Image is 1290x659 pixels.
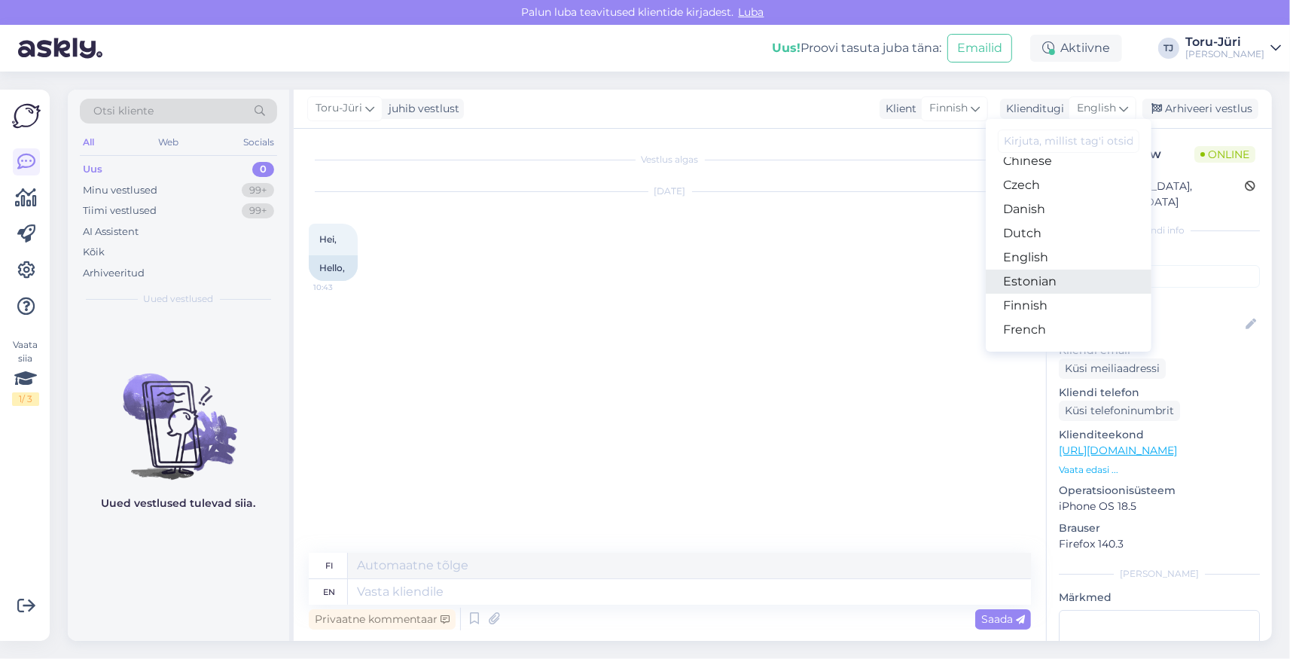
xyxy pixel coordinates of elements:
[1185,36,1281,60] a: Toru-Jüri[PERSON_NAME]
[1077,100,1116,117] span: English
[998,130,1139,153] input: Kirjuta, millist tag'i otsid
[986,342,1151,366] a: German
[981,612,1025,626] span: Saada
[1194,146,1255,163] span: Online
[144,292,214,306] span: Uued vestlused
[880,101,916,117] div: Klient
[83,162,102,177] div: Uus
[1059,265,1260,288] input: Lisa tag
[947,34,1012,63] button: Emailid
[1059,358,1166,379] div: Küsi meiliaadressi
[1059,567,1260,581] div: [PERSON_NAME]
[1059,463,1260,477] p: Vaata edasi ...
[986,318,1151,342] a: French
[383,101,459,117] div: juhib vestlust
[1142,99,1258,119] div: Arhiveeri vestlus
[1059,520,1260,536] p: Brauser
[83,224,139,239] div: AI Assistent
[1185,36,1264,48] div: Toru-Jüri
[986,294,1151,318] a: Finnish
[1059,385,1260,401] p: Kliendi telefon
[102,496,256,511] p: Uued vestlused tulevad siia.
[1059,499,1260,514] p: iPhone OS 18.5
[242,183,274,198] div: 99+
[1059,427,1260,443] p: Klienditeekond
[986,270,1151,294] a: Estonian
[80,133,97,152] div: All
[309,185,1031,198] div: [DATE]
[1059,294,1260,310] p: Kliendi nimi
[83,183,157,198] div: Minu vestlused
[986,173,1151,197] a: Czech
[986,149,1151,173] a: Chinese
[316,100,362,117] span: Toru-Jüri
[83,266,145,281] div: Arhiveeritud
[1060,316,1243,333] input: Lisa nimi
[1059,343,1260,358] p: Kliendi email
[1059,590,1260,606] p: Märkmed
[1063,178,1245,210] div: [GEOGRAPHIC_DATA], [GEOGRAPHIC_DATA]
[83,245,105,260] div: Kõik
[1185,48,1264,60] div: [PERSON_NAME]
[986,221,1151,246] a: Dutch
[12,102,41,130] img: Askly Logo
[309,153,1031,166] div: Vestlus algas
[93,103,154,119] span: Otsi kliente
[252,162,274,177] div: 0
[313,282,370,293] span: 10:43
[1059,224,1260,237] div: Kliendi info
[986,246,1151,270] a: English
[68,346,289,482] img: No chats
[324,579,336,605] div: en
[326,553,334,578] div: fi
[929,100,968,117] span: Finnish
[12,338,39,406] div: Vaata siia
[772,39,941,57] div: Proovi tasuta juba täna:
[1059,246,1260,262] p: Kliendi tag'id
[83,203,157,218] div: Tiimi vestlused
[319,233,337,245] span: Hei,
[1059,444,1177,457] a: [URL][DOMAIN_NAME]
[1059,401,1180,421] div: Küsi telefoninumbrit
[156,133,182,152] div: Web
[1030,35,1122,62] div: Aktiivne
[12,392,39,406] div: 1 / 3
[1059,483,1260,499] p: Operatsioonisüsteem
[1000,101,1064,117] div: Klienditugi
[242,203,274,218] div: 99+
[772,41,801,55] b: Uus!
[309,609,456,630] div: Privaatne kommentaar
[1059,536,1260,552] p: Firefox 140.3
[240,133,277,152] div: Socials
[1158,38,1179,59] div: TJ
[309,255,358,281] div: Hello,
[734,5,769,19] span: Luba
[986,197,1151,221] a: Danish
